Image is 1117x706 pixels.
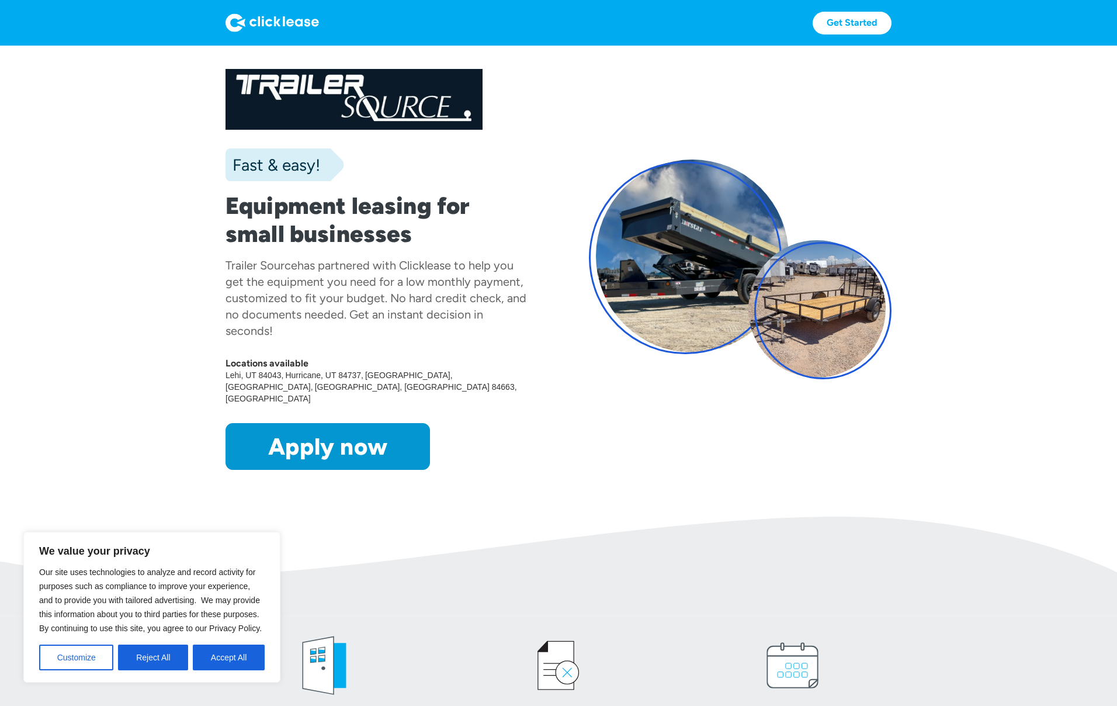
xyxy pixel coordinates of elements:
[118,645,188,670] button: Reject All
[193,645,265,670] button: Accept All
[226,258,297,272] div: Trailer Source
[226,153,320,176] div: Fast & easy!
[226,393,313,404] div: [GEOGRAPHIC_DATA]
[813,12,891,34] a: Get Started
[226,258,526,338] div: has partnered with Clicklease to help you get the equipment you need for a low monthly payment, c...
[758,631,828,701] img: calendar icon
[226,358,528,369] div: Locations available
[285,369,365,381] div: Hurricane, UT 84737
[365,369,455,381] div: [GEOGRAPHIC_DATA]
[226,13,319,32] img: Logo
[226,192,528,248] h1: Equipment leasing for small businesses
[226,381,315,393] div: [GEOGRAPHIC_DATA]
[39,567,262,633] span: Our site uses technologies to analyze and record activity for purposes such as compliance to impr...
[226,423,430,470] a: Apply now
[315,381,519,393] div: [GEOGRAPHIC_DATA], [GEOGRAPHIC_DATA] 84663
[523,631,594,701] img: credit icon
[289,631,359,701] img: welcome icon
[39,544,265,558] p: We value your privacy
[226,369,285,381] div: Lehi, UT 84043
[39,645,113,670] button: Customize
[23,532,280,683] div: We value your privacy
